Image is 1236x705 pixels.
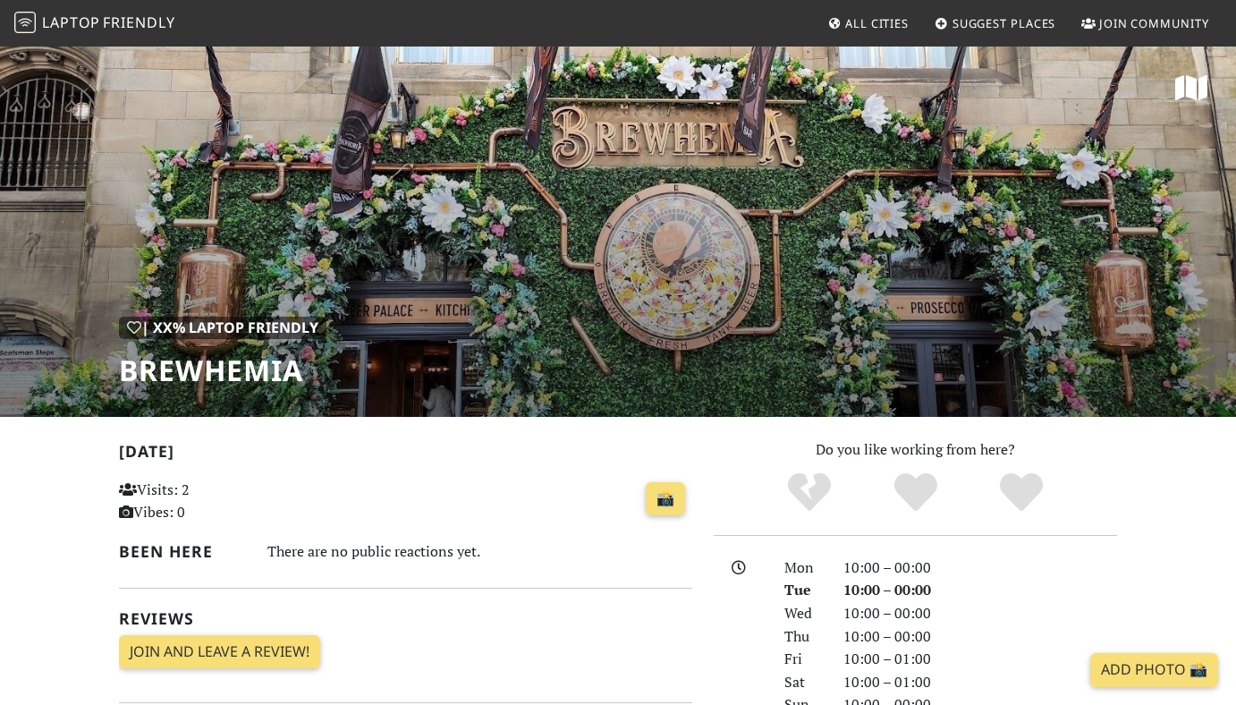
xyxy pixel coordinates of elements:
[833,671,1128,694] div: 10:00 – 01:00
[119,317,326,340] div: | XX% Laptop Friendly
[646,482,685,516] a: 📸
[267,539,692,565] div: There are no public reactions yet.
[119,442,692,468] h2: [DATE]
[14,8,175,39] a: LaptopFriendly LaptopFriendly
[42,13,100,32] span: Laptop
[774,556,833,580] div: Mon
[714,438,1117,462] p: Do you like working from here?
[756,471,862,515] div: No
[833,579,1128,602] div: 10:00 – 00:00
[952,15,1056,31] span: Suggest Places
[833,648,1128,671] div: 10:00 – 01:00
[833,556,1128,580] div: 10:00 – 00:00
[862,471,969,515] div: Yes
[1074,7,1216,39] a: Join Community
[119,353,326,387] h1: Brewhemia
[14,12,36,33] img: LaptopFriendly
[845,15,909,31] span: All Cities
[119,542,246,561] h2: Been here
[774,579,833,602] div: Tue
[1099,15,1209,31] span: Join Community
[774,671,833,694] div: Sat
[969,471,1075,515] div: Definitely!
[833,602,1128,625] div: 10:00 – 00:00
[820,7,916,39] a: All Cities
[119,609,692,628] h2: Reviews
[927,7,1063,39] a: Suggest Places
[833,625,1128,649] div: 10:00 – 00:00
[774,625,833,649] div: Thu
[119,479,296,524] p: Visits: 2 Vibes: 0
[774,602,833,625] div: Wed
[119,635,320,669] a: Join and leave a review!
[1090,653,1218,687] a: Add Photo 📸
[103,13,174,32] span: Friendly
[774,648,833,671] div: Fri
